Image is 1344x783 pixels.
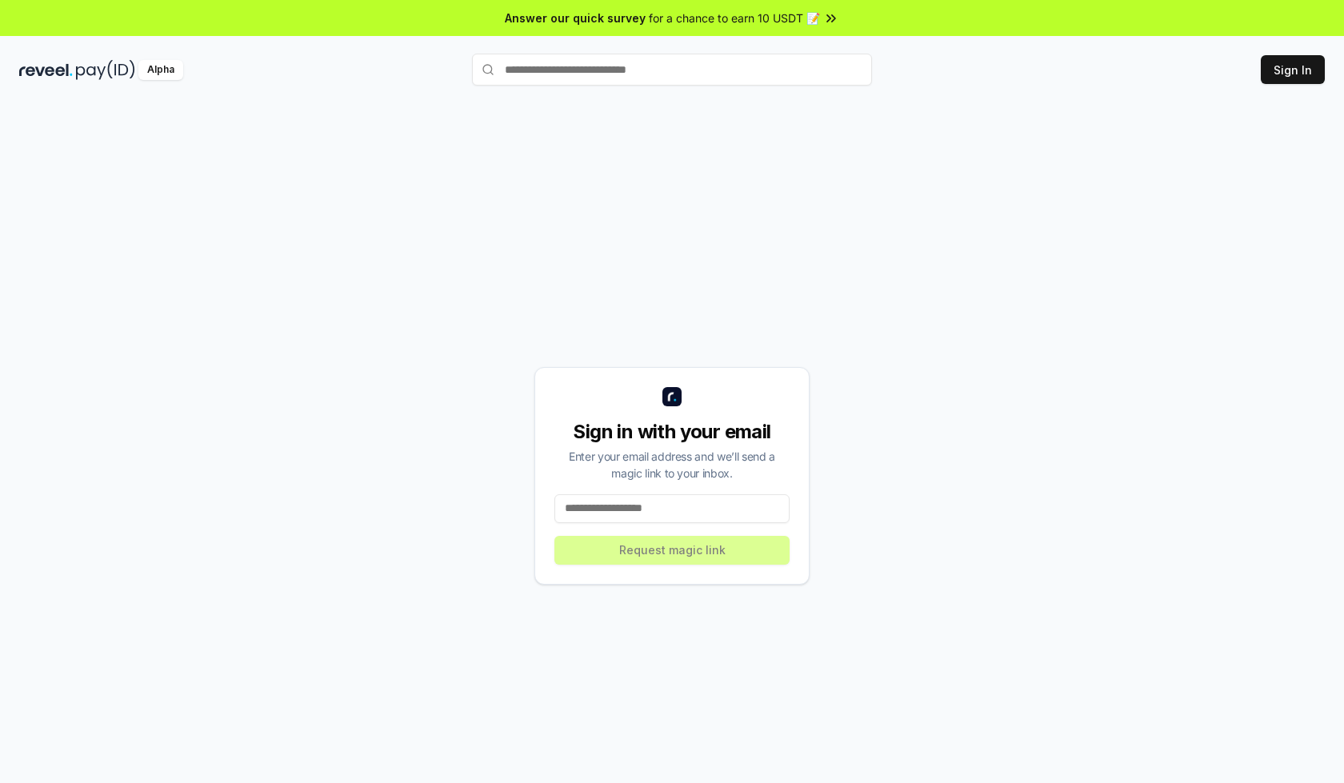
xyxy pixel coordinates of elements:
[1261,55,1325,84] button: Sign In
[76,60,135,80] img: pay_id
[505,10,646,26] span: Answer our quick survey
[138,60,183,80] div: Alpha
[19,60,73,80] img: reveel_dark
[554,419,790,445] div: Sign in with your email
[649,10,820,26] span: for a chance to earn 10 USDT 📝
[662,387,682,406] img: logo_small
[554,448,790,481] div: Enter your email address and we’ll send a magic link to your inbox.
